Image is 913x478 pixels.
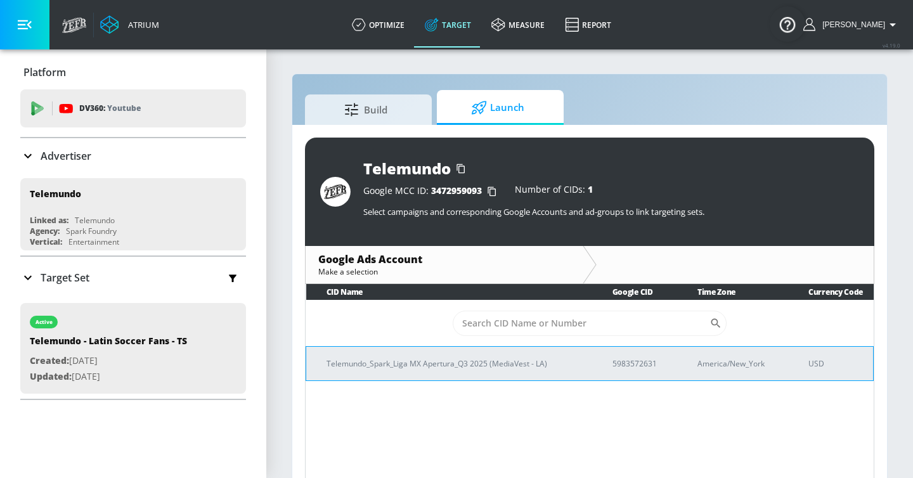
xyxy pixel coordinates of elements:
[30,188,81,200] div: Telemundo
[318,252,570,266] div: Google Ads Account
[453,311,727,336] div: Search CID Name or Number
[20,257,246,299] div: Target Set
[318,266,570,277] div: Make a selection
[30,369,187,385] p: [DATE]
[20,138,246,174] div: Advertiser
[318,94,414,125] span: Build
[30,215,68,226] div: Linked as:
[20,303,246,394] div: activeTelemundo - Latin Soccer Fans - TSCreated:[DATE]Updated:[DATE]
[817,20,885,29] span: login as: guillermo.cabrera@zefr.com
[808,357,863,370] p: USD
[36,319,53,325] div: active
[79,101,141,115] p: DV360:
[66,226,117,236] div: Spark Foundry
[588,183,593,195] span: 1
[306,246,583,283] div: Google Ads AccountMake a selection
[770,6,805,42] button: Open Resource Center
[415,2,481,48] a: Target
[107,101,141,115] p: Youtube
[23,65,66,79] p: Platform
[30,370,72,382] span: Updated:
[363,185,502,198] div: Google MCC ID:
[612,357,667,370] p: 5983572631
[327,357,582,370] p: Telemundo_Spark_Liga MX Apertura_Q3 2025 (MediaVest - LA)
[68,236,119,247] div: Entertainment
[30,236,62,247] div: Vertical:
[481,2,555,48] a: measure
[20,55,246,90] div: Platform
[788,284,873,300] th: Currency Code
[30,226,60,236] div: Agency:
[363,206,859,217] p: Select campaigns and corresponding Google Accounts and ad-groups to link targeting sets.
[515,185,593,198] div: Number of CIDs:
[100,15,159,34] a: Atrium
[41,271,89,285] p: Target Set
[75,215,115,226] div: Telemundo
[342,2,415,48] a: optimize
[803,17,900,32] button: [PERSON_NAME]
[431,184,482,197] span: 3472959093
[592,284,677,300] th: Google CID
[697,357,778,370] p: America/New_York
[30,335,187,353] div: Telemundo - Latin Soccer Fans - TS
[123,19,159,30] div: Atrium
[41,149,91,163] p: Advertiser
[677,284,788,300] th: Time Zone
[20,178,246,250] div: TelemundoLinked as:TelemundoAgency:Spark FoundryVertical:Entertainment
[453,311,709,336] input: Search CID Name or Number
[30,353,187,369] p: [DATE]
[20,89,246,127] div: DV360: Youtube
[883,42,900,49] span: v 4.19.0
[30,354,69,366] span: Created:
[450,93,546,123] span: Launch
[555,2,621,48] a: Report
[363,158,451,179] div: Telemundo
[306,284,592,300] th: CID Name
